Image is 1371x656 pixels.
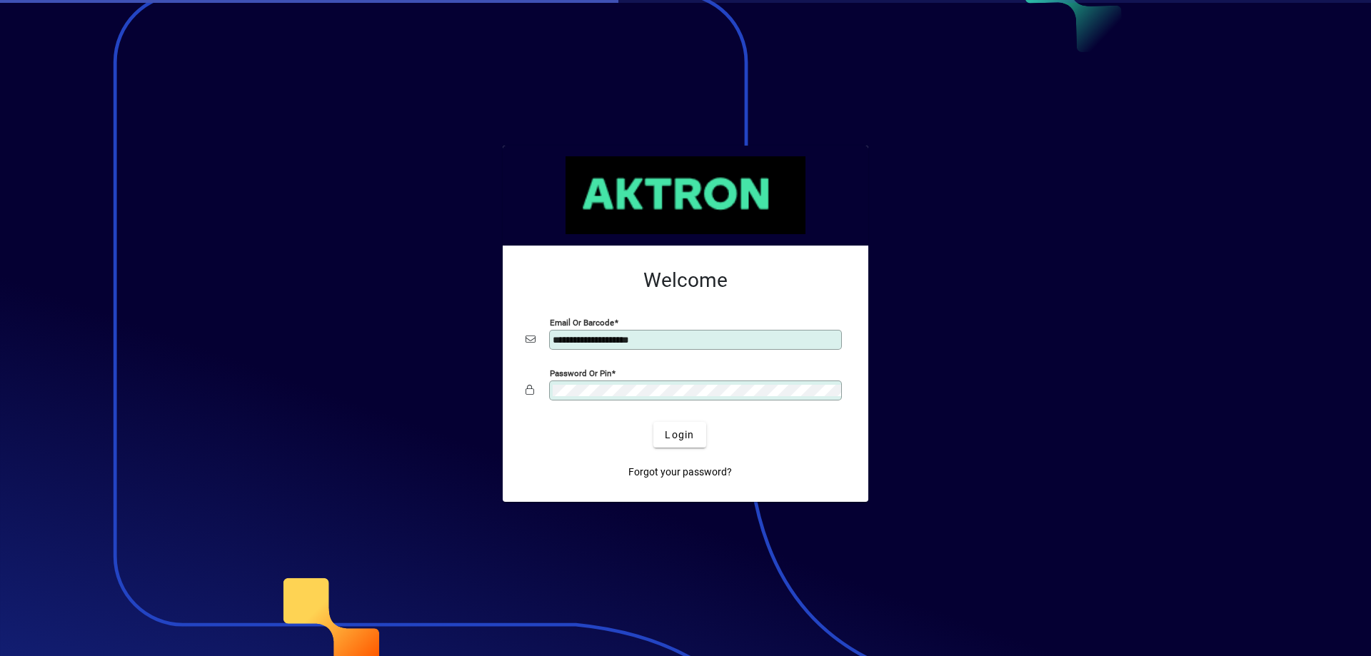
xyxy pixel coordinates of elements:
a: Forgot your password? [623,459,738,485]
mat-label: Password or Pin [550,368,611,378]
span: Forgot your password? [628,465,732,480]
h2: Welcome [526,268,845,293]
span: Login [665,428,694,443]
button: Login [653,422,705,448]
mat-label: Email or Barcode [550,318,614,328]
